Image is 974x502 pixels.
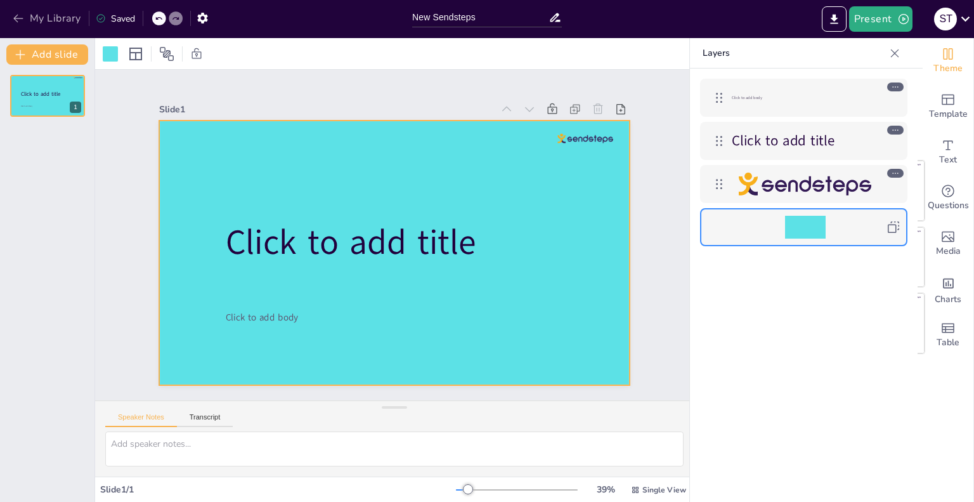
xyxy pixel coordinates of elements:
[218,293,291,313] span: Click to add body
[936,244,961,258] span: Media
[933,62,963,76] span: Theme
[70,102,81,113] div: 1
[822,6,847,32] button: Export to PowerPoint
[849,6,912,32] button: Present
[928,199,969,213] span: Questions
[929,107,968,121] span: Template
[934,8,957,30] div: S T
[934,6,957,32] button: S T
[126,44,146,64] div: Layout
[937,336,959,350] span: Table
[412,8,549,27] input: Insert title
[642,485,686,495] span: Single View
[700,79,907,117] div: Click to add body
[100,484,456,496] div: Slide 1 / 1
[935,293,961,307] span: Charts
[939,153,957,167] span: Text
[923,175,973,221] div: Get real-time input from your audience
[10,75,85,117] div: 1
[923,312,973,358] div: Add a table
[224,201,477,274] span: Click to add title
[590,484,621,496] div: 39 %
[21,105,32,107] span: Click to add body
[700,122,907,160] div: Click to add title
[923,129,973,175] div: Add text boxes
[21,91,61,98] span: Click to add title
[923,38,973,84] div: Change the overall theme
[732,131,834,150] span: Click to add title
[6,44,88,65] button: Add slide
[173,79,505,126] div: Slide 1
[159,46,174,62] span: Position
[177,413,233,427] button: Transcript
[96,13,135,25] div: Saved
[923,221,973,267] div: Add images, graphics, shapes or video
[923,267,973,312] div: Add charts and graphs
[923,84,973,129] div: Add ready made slides
[703,38,885,69] p: Layers
[105,413,177,427] button: Speaker Notes
[10,8,86,29] button: My Library
[732,95,762,100] span: Click to add body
